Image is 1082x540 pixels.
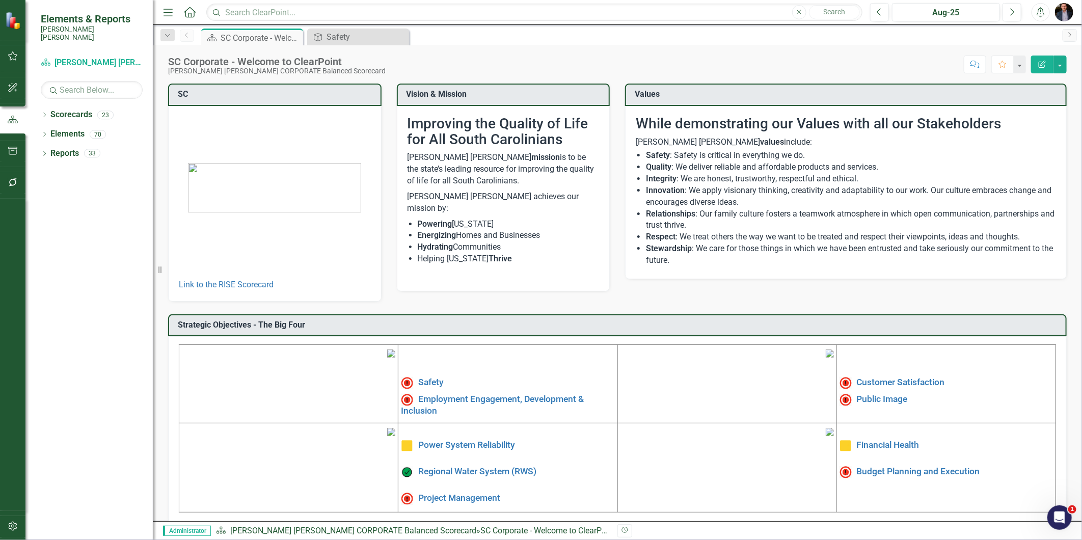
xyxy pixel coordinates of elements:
a: Link to the RISE Scorecard [179,280,274,289]
a: Employment Engagement, Development & Inclusion [401,394,584,416]
span: 1 [1068,505,1076,514]
h3: SC [178,90,375,99]
div: SC Corporate - Welcome to ClearPoint [221,32,301,44]
div: » [216,525,610,537]
strong: Energizing [418,230,456,240]
img: Not Meeting Target [401,394,413,406]
img: Caution [401,440,413,452]
strong: Quality [646,162,671,172]
p: [PERSON_NAME] [PERSON_NAME] include: [636,137,1056,148]
small: [PERSON_NAME] [PERSON_NAME] [41,25,143,42]
img: ClearPoint Strategy [5,12,23,30]
li: : We care for those things in which we have been entrusted and take seriously our commitment to t... [646,243,1056,266]
a: Elements [50,128,85,140]
img: Not Meeting Target [840,466,852,478]
li: Homes and Businesses [418,230,600,241]
div: [PERSON_NAME] [PERSON_NAME] CORPORATE Balanced Scorecard [168,67,386,75]
a: Safety [418,377,444,388]
img: High Alert [840,377,852,389]
button: Search [809,5,860,19]
img: mceclip3%20v3.png [387,428,395,436]
a: Budget Planning and Execution [857,467,980,477]
iframe: Intercom live chat [1047,505,1072,530]
img: Not Meeting Target [401,493,413,505]
div: Safety [327,31,407,43]
span: Administrator [163,526,211,536]
div: 70 [90,130,106,139]
p: [PERSON_NAME] [PERSON_NAME] achieves our mission by: [408,189,600,217]
img: Not Meeting Target [840,394,852,406]
img: High Alert [401,377,413,389]
div: 23 [97,111,114,119]
div: Aug-25 [896,7,996,19]
li: : We deliver reliable and affordable products and services. [646,161,1056,173]
strong: Stewardship [646,244,692,253]
strong: values [760,137,784,147]
a: [PERSON_NAME] [PERSON_NAME] CORPORATE Balanced Scorecard [230,526,476,535]
li: : Our family culture fosters a teamwork atmosphere in which open communication, partnerships and ... [646,208,1056,232]
img: mceclip2%20v3.png [826,349,834,358]
li: : Safety is critical in everything we do. [646,150,1056,161]
img: mceclip1%20v4.png [387,349,395,358]
span: Elements & Reports [41,13,143,25]
img: On Target [401,466,413,478]
div: SC Corporate - Welcome to ClearPoint [480,526,615,535]
input: Search ClearPoint... [206,4,862,21]
a: Project Management [418,493,500,503]
img: Caution [840,440,852,452]
strong: Relationships [646,209,695,219]
li: : We treat others the way we want to be treated and respect their viewpoints, ideas and thoughts. [646,231,1056,243]
a: Customer Satisfaction [857,377,945,388]
li: : We apply visionary thinking, creativity and adaptability to our work. Our culture embraces chan... [646,185,1056,208]
a: Power System Reliability [418,440,515,450]
li: : We are honest, trustworthy, respectful and ethical. [646,173,1056,185]
strong: Respect [646,232,675,241]
div: SC Corporate - Welcome to ClearPoint [168,56,386,67]
h3: Strategic Objectives - The Big Four [178,320,1061,330]
a: Safety [310,31,407,43]
a: Public Image [857,394,908,404]
img: Chris Amodeo [1055,3,1073,21]
strong: Integrity [646,174,677,183]
strong: Thrive [489,254,512,263]
strong: Innovation [646,185,685,195]
strong: Powering [418,219,452,229]
img: mceclip4.png [826,428,834,436]
a: Scorecards [50,109,92,121]
a: [PERSON_NAME] [PERSON_NAME] CORPORATE Balanced Scorecard [41,57,143,69]
a: Regional Water System (RWS) [418,467,536,477]
a: Reports [50,148,79,159]
input: Search Below... [41,81,143,99]
li: Helping [US_STATE] [418,253,600,265]
strong: Hydrating [418,242,453,252]
strong: mission [532,152,560,162]
h3: Vision & Mission [407,90,604,99]
h2: Improving the Quality of Life for All South Carolinians [408,116,600,148]
div: 33 [84,149,100,158]
h3: Values [635,90,1061,99]
span: Search [823,8,845,16]
strong: Safety [646,150,670,160]
a: Financial Health [857,440,919,450]
h2: While demonstrating our Values with all our Stakeholders [636,116,1056,132]
p: [PERSON_NAME] [PERSON_NAME] is to be the state’s leading resource for improving the quality of li... [408,152,600,189]
li: [US_STATE] [418,219,600,230]
li: Communities [418,241,600,253]
button: Aug-25 [892,3,1000,21]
